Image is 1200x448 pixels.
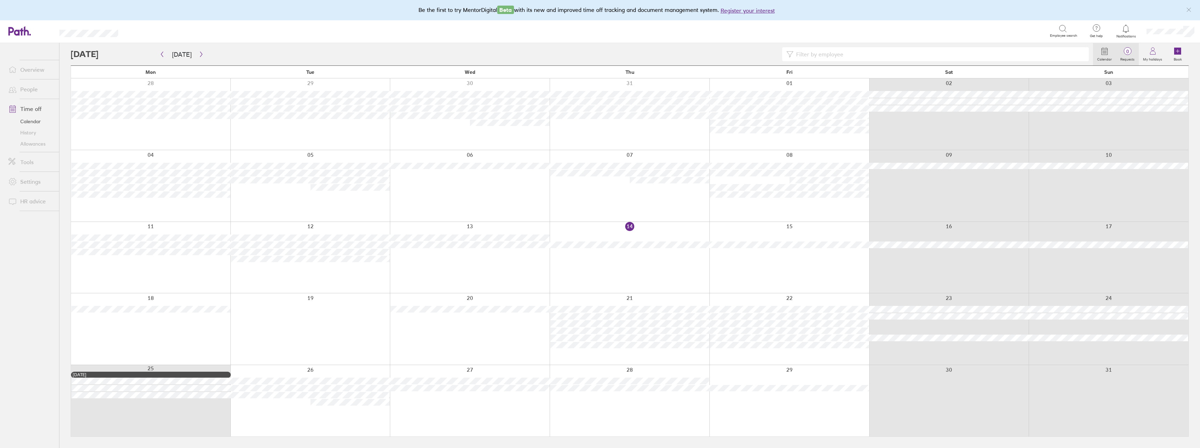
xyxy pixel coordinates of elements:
[1116,49,1139,54] span: 0
[1139,55,1166,62] label: My holidays
[145,69,156,75] span: Mon
[1166,43,1189,65] a: Book
[3,155,59,169] a: Tools
[3,194,59,208] a: HR advice
[3,116,59,127] a: Calendar
[945,69,953,75] span: Sat
[3,102,59,116] a: Time off
[419,6,782,15] div: Be the first to try MentorDigital with its new and improved time off tracking and document manage...
[1115,24,1137,38] a: Notifications
[497,6,514,14] span: Beta
[465,69,475,75] span: Wed
[626,69,634,75] span: Thu
[1115,34,1137,38] span: Notifications
[721,6,775,15] button: Register your interest
[166,49,197,60] button: [DATE]
[137,28,155,34] div: Search
[3,175,59,189] a: Settings
[1104,69,1113,75] span: Sun
[3,63,59,77] a: Overview
[3,127,59,138] a: History
[786,69,793,75] span: Fri
[793,48,1085,61] input: Filter by employee
[1085,34,1108,38] span: Get help
[3,82,59,96] a: People
[1050,34,1077,38] span: Employee search
[3,138,59,149] a: Allowances
[1093,43,1116,65] a: Calendar
[1170,55,1186,62] label: Book
[1116,55,1139,62] label: Requests
[306,69,314,75] span: Tue
[1116,43,1139,65] a: 0Requests
[1139,43,1166,65] a: My holidays
[1093,55,1116,62] label: Calendar
[73,372,229,377] div: [DATE]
